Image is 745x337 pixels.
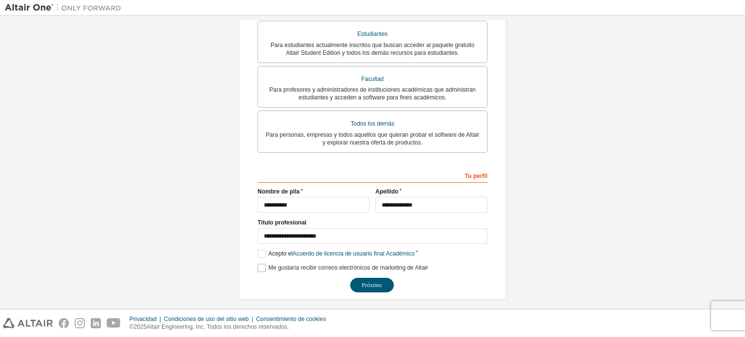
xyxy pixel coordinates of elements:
[268,264,428,271] font: Me gustaría recibir correos electrónicos de marketing de Altair
[130,323,134,330] font: ©
[134,323,147,330] font: 2025
[3,318,53,328] img: altair_logo.svg
[465,173,487,179] font: Tu perfil
[256,316,326,322] font: Consentimiento de cookies
[362,282,382,289] font: Próximo
[350,278,394,292] button: Próximo
[75,318,85,328] img: instagram.svg
[258,188,300,195] font: Nombre de pila
[164,316,249,322] font: Condiciones de uso del sitio web
[5,3,126,13] img: Altair Uno
[258,219,307,226] font: Título profesional
[268,250,292,257] font: Acepto el
[292,250,384,257] font: Acuerdo de licencia de usuario final
[351,120,394,127] font: Todos los demás
[91,318,101,328] img: linkedin.svg
[146,323,289,330] font: Altair Engineering, Inc. Todos los derechos reservados.
[386,250,414,257] font: Académico
[361,76,384,82] font: Facultad
[375,188,398,195] font: Apellido
[107,318,121,328] img: youtube.svg
[59,318,69,328] img: facebook.svg
[357,31,388,37] font: Estudiantes
[271,42,474,56] font: Para estudiantes actualmente inscritos que buscan acceder al paquete gratuito Altair Student Edit...
[269,86,476,101] font: Para profesores y administradores de instituciones académicas que administran estudiantes y acced...
[130,316,157,322] font: Privacidad
[266,131,479,146] font: Para personas, empresas y todos aquellos que quieran probar el software de Altair y explorar nues...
